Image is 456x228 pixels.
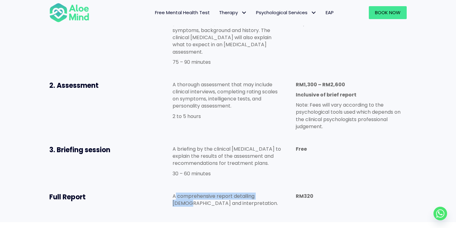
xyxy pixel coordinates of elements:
p: A comprehensive report detailing [DEMOGRAPHIC_DATA] and interpretation. [173,193,283,207]
b: Free [296,145,307,153]
a: Whatsapp [434,207,447,220]
a: TherapyTherapy: submenu [214,6,251,19]
strong: Inclusive of brief report [296,91,356,98]
span: 2. Assessment [49,81,99,90]
p: 30 – 60 minutes [173,170,283,177]
span: Therapy: submenu [239,8,248,17]
span: Free Mental Health Test [155,9,210,16]
p: Note: Fees will vary according to the psychological tools used which depends on the clinical psyc... [296,101,407,130]
span: Book Now [375,9,401,16]
a: Book Now [369,6,407,19]
strong: RM1,300 – RM2,600 [296,81,345,88]
span: Psychological Services: submenu [309,8,318,17]
span: Therapy [219,9,247,16]
img: Aloe mind Logo [49,2,89,23]
nav: Menu [97,6,338,19]
p: A briefing by the clinical [MEDICAL_DATA] to explain the results of the assessment and recommenda... [173,145,283,167]
b: RM320 [296,193,313,200]
p: A thorough assessment that may include clinical interviews, completing rating scales on symptoms,... [173,81,283,110]
span: EAP [326,9,334,16]
span: Psychological Services [256,9,316,16]
strong: RM250 [321,20,339,27]
a: EAP [321,6,338,19]
p: A clinical interview with our clinical [MEDICAL_DATA] to understand the symptoms, background and ... [173,13,283,55]
a: Psychological ServicesPsychological Services: submenu [251,6,321,19]
p: 75 – 90 minutes [173,59,283,66]
a: Free Mental Health Test [150,6,214,19]
span: Full Report [49,192,86,202]
p: 2 to 5 hours [173,113,283,120]
span: 3. Briefing session [49,145,110,155]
